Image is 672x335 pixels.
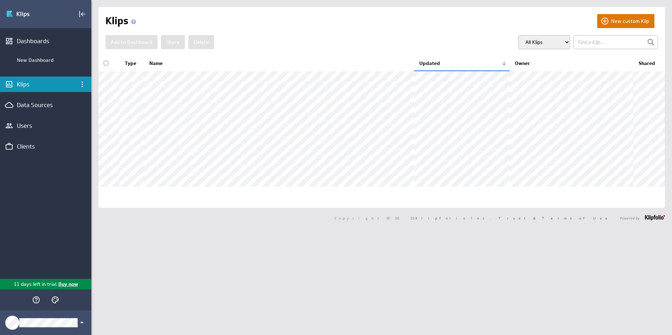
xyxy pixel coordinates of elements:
th: Updated [414,56,510,71]
button: Add to Dashboard [105,35,157,49]
div: Go to Dashboards [6,8,55,20]
div: Clients [17,143,75,150]
button: Share [161,35,185,49]
h1: Klips [105,14,139,28]
div: Help [30,294,42,306]
div: Dashboards [17,37,75,45]
div: Data Sources [17,101,75,109]
img: Klipfolio klips logo [6,8,55,20]
th: Shared [633,56,665,71]
svg: Themes [51,296,59,304]
th: Type [119,56,144,71]
p: 11 days left in trial. [14,281,58,288]
div: Klips menu [76,78,88,90]
th: Owner [510,56,633,71]
div: Users [17,122,75,130]
button: New custom Klip [597,14,654,28]
span: Copyright © 2025 [335,216,491,220]
input: Find a Klip... [574,35,658,49]
a: Klipfolio Inc. [415,216,491,221]
button: Delete [188,35,214,49]
div: New Dashboard [17,57,88,63]
th: Name [144,56,414,71]
div: Themes [49,294,61,306]
span: Powered by [620,216,640,220]
img: logo-footer.png [645,215,665,221]
p: Buy now [58,281,78,288]
div: Collapse [76,8,88,20]
div: Klips [17,80,75,88]
a: Trust & Terms of Use [498,216,612,221]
